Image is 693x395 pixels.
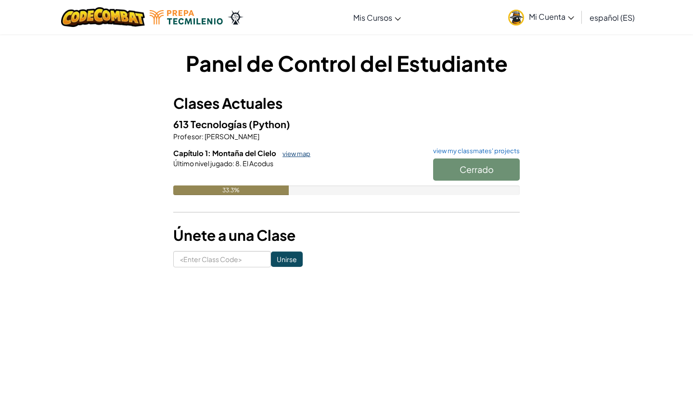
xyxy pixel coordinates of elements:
a: español (ES) [585,4,640,30]
span: Último nivel jugado [173,159,232,168]
h3: Clases Actuales [173,92,520,114]
h1: Panel de Control del Estudiante [173,48,520,78]
a: Mis Cursos [348,4,406,30]
span: El Acodus [242,159,273,168]
a: view my classmates' projects [428,148,520,154]
span: : [232,159,234,168]
span: 613 Tecnologías [173,118,249,130]
a: Mi Cuenta [503,2,579,32]
span: Capítulo 1: Montaña del Cielo [173,148,278,158]
a: view map [278,150,310,158]
span: Mis Cursos [353,13,392,23]
h3: Únete a una Clase [173,224,520,246]
span: 8. [234,159,242,168]
span: [PERSON_NAME] [204,132,259,141]
span: español (ES) [590,13,635,23]
img: avatar [508,10,524,26]
img: Tecmilenio logo [150,10,223,25]
span: : [202,132,204,141]
input: <Enter Class Code> [173,251,271,267]
div: 33.3% [173,185,289,195]
img: CodeCombat logo [61,7,145,27]
img: Ozaria [228,10,243,25]
input: Unirse [271,251,303,267]
span: (Python) [249,118,290,130]
span: Mi Cuenta [529,12,574,22]
span: Profesor [173,132,202,141]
